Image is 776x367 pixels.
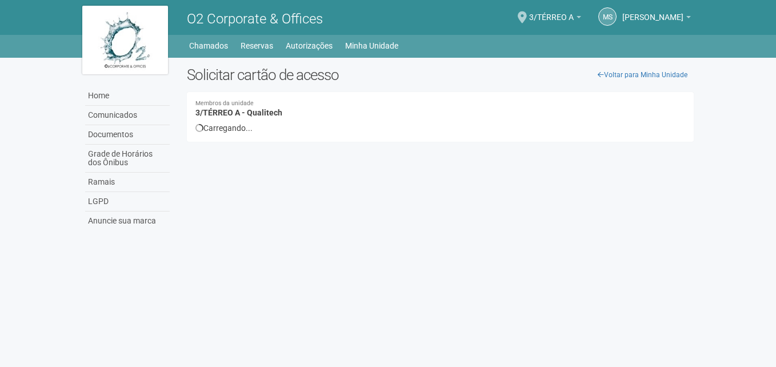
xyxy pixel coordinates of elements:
a: Voltar para Minha Unidade [591,66,694,83]
a: Anuncie sua marca [85,212,170,230]
a: Reservas [241,38,273,54]
span: 3/TÉRREO A [529,2,574,22]
a: Home [85,86,170,106]
h2: Solicitar cartão de acesso [187,66,694,83]
a: Comunicados [85,106,170,125]
a: Ramais [85,173,170,192]
a: 3/TÉRREO A [529,14,581,23]
a: Grade de Horários dos Ônibus [85,145,170,173]
img: logo.jpg [82,6,168,74]
div: Carregando... [195,123,685,133]
a: Chamados [189,38,228,54]
span: O2 Corporate & Offices [187,11,323,27]
a: LGPD [85,192,170,212]
a: Documentos [85,125,170,145]
a: MS [598,7,617,26]
h4: 3/TÉRREO A - Qualitech [195,101,685,117]
a: Minha Unidade [345,38,398,54]
small: Membros da unidade [195,101,685,107]
a: [PERSON_NAME] [622,14,691,23]
a: Autorizações [286,38,333,54]
span: Marcia Santos [622,2,683,22]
